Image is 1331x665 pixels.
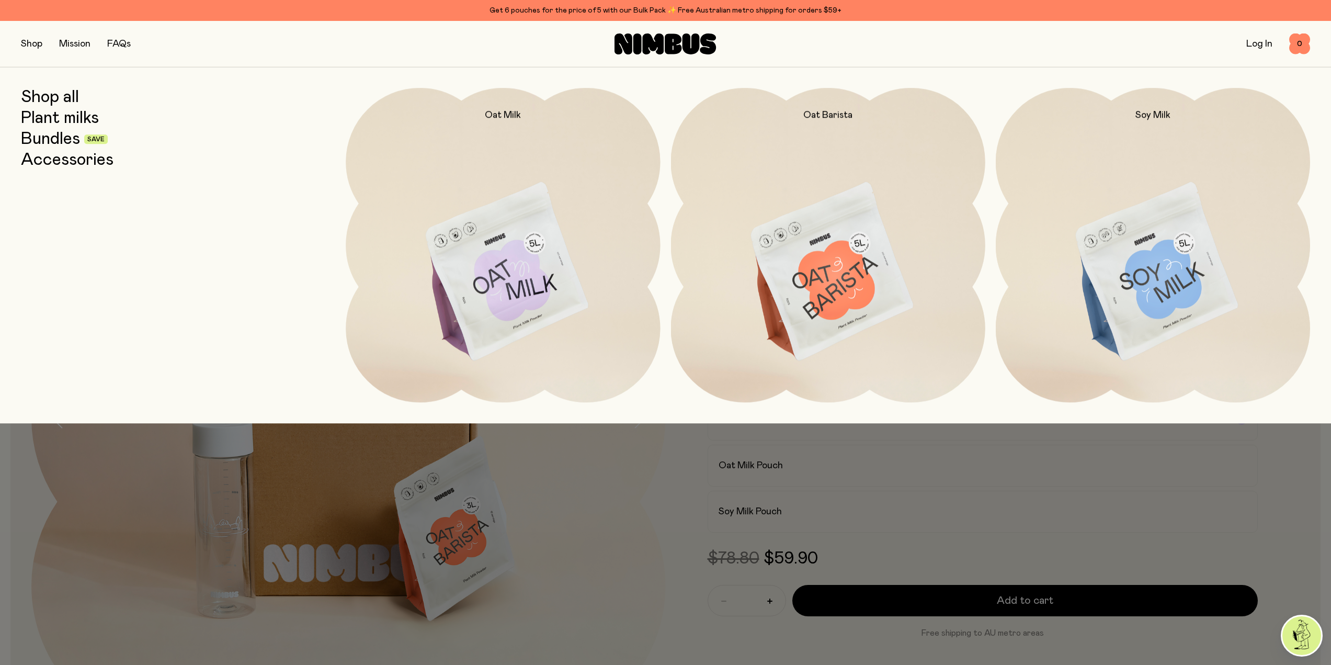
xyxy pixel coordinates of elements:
a: Mission [59,39,90,49]
div: Get 6 pouches for the price of 5 with our Bulk Pack ✨ Free Australian metro shipping for orders $59+ [21,4,1310,17]
a: Bundles [21,130,80,149]
a: Plant milks [21,109,99,128]
a: Shop all [21,88,79,107]
a: Accessories [21,151,113,170]
span: Save [87,137,105,143]
a: Log In [1246,39,1272,49]
a: FAQs [107,39,131,49]
a: Oat Milk [346,88,660,402]
h2: Oat Barista [803,109,852,121]
button: 0 [1289,33,1310,54]
h2: Soy Milk [1135,109,1170,121]
a: Oat Barista [671,88,985,402]
img: agent [1282,616,1321,655]
a: Soy Milk [996,88,1310,402]
h2: Oat Milk [485,109,521,121]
